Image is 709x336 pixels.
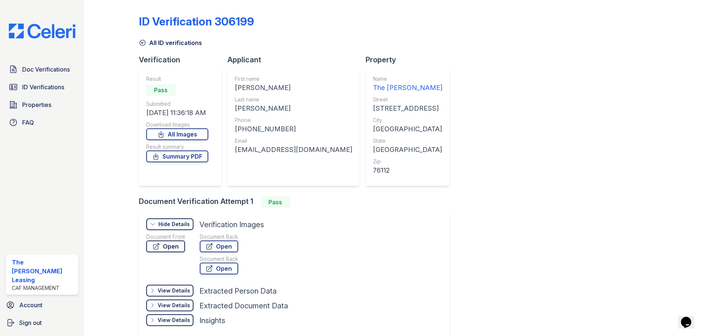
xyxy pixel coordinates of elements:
a: Sign out [3,315,81,330]
a: Name The [PERSON_NAME] [373,75,442,93]
iframe: chat widget [678,306,702,329]
div: Property [366,55,456,65]
div: View Details [158,287,190,294]
div: CAF Management [12,284,75,292]
img: CE_Logo_Blue-a8612792a0a2168367f1c8372b55b34899dd931a85d93a1a3d3e32e68fde9ad4.png [3,24,81,38]
div: Document Back [200,233,238,240]
div: First name [235,75,352,83]
div: [DATE] 11:36:18 AM [146,108,208,118]
div: [PERSON_NAME] [235,103,352,114]
div: The [PERSON_NAME] Leasing [12,258,75,284]
a: All Images [146,128,208,140]
span: FAQ [22,118,34,127]
div: Pass [261,196,290,208]
div: View Details [158,302,190,309]
div: Pass [146,84,176,96]
a: Properties [6,97,78,112]
a: Open [200,263,238,274]
div: Submitted [146,100,208,108]
div: Result summary [146,143,208,150]
div: [STREET_ADDRESS] [373,103,442,114]
div: The [PERSON_NAME] [373,83,442,93]
div: Insights [199,315,225,326]
a: All ID verifications [139,38,202,47]
a: FAQ [6,115,78,130]
div: Email [235,137,352,145]
span: Account [19,301,42,309]
div: City [373,117,442,124]
div: Download Images [146,121,208,128]
div: Zip [373,158,442,165]
span: Sign out [19,318,42,327]
div: View Details [158,316,190,324]
a: ID Verifications [6,80,78,94]
span: Doc Verifications [22,65,70,74]
span: Properties [22,100,51,109]
div: [EMAIL_ADDRESS][DOMAIN_NAME] [235,145,352,155]
div: Document Front [146,233,185,240]
div: Phone [235,117,352,124]
div: Street [373,96,442,103]
div: Verification Images [199,219,264,230]
a: Summary PDF [146,150,208,162]
div: Applicant [227,55,366,65]
div: [GEOGRAPHIC_DATA] [373,145,442,155]
div: Name [373,75,442,83]
div: Last name [235,96,352,103]
a: Open [146,240,185,252]
div: [PERSON_NAME] [235,83,352,93]
div: [GEOGRAPHIC_DATA] [373,124,442,134]
div: Document Verification Attempt 1 [139,196,456,208]
div: [PHONE_NUMBER] [235,124,352,134]
div: Hide Details [158,221,190,228]
a: Doc Verifications [6,62,78,77]
span: ID Verifications [22,83,64,91]
div: Extracted Person Data [199,286,277,296]
a: Open [200,240,238,252]
a: Account [3,298,81,312]
div: Document Back [200,255,238,263]
div: ID Verification 306199 [139,15,254,28]
div: State [373,137,442,145]
div: Result [146,75,208,83]
div: Extracted Document Data [199,301,288,311]
div: Verification [139,55,227,65]
div: 76112 [373,165,442,176]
